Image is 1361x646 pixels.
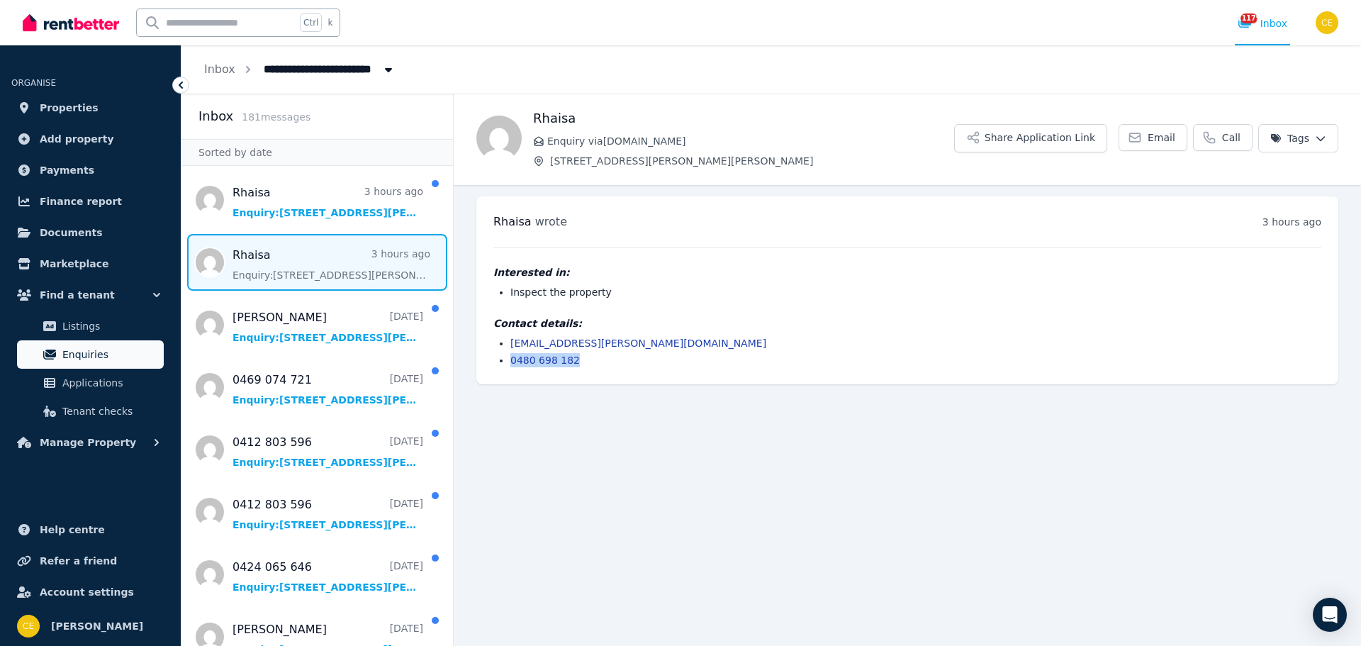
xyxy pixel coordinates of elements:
[40,162,94,179] span: Payments
[40,224,103,241] span: Documents
[476,116,522,161] img: Rhaisa
[40,193,122,210] span: Finance report
[11,281,169,309] button: Find a tenant
[493,265,1321,279] h4: Interested in:
[62,318,158,335] span: Listings
[17,615,40,637] img: Chris Ellsmore
[11,578,169,606] a: Account settings
[17,369,164,397] a: Applications
[40,552,117,569] span: Refer a friend
[510,338,766,349] a: [EMAIL_ADDRESS][PERSON_NAME][DOMAIN_NAME]
[300,13,322,32] span: Ctrl
[17,340,164,369] a: Enquiries
[40,286,115,303] span: Find a tenant
[242,111,310,123] span: 181 message s
[181,139,453,166] div: Sorted by date
[1258,124,1338,152] button: Tags
[51,618,143,635] span: [PERSON_NAME]
[11,156,169,184] a: Payments
[327,17,332,28] span: k
[40,130,114,147] span: Add property
[1262,216,1321,228] time: 3 hours ago
[181,45,418,94] nav: Breadcrumb
[233,184,423,220] a: Rhaisa3 hours agoEnquiry:[STREET_ADDRESS][PERSON_NAME][PERSON_NAME].
[11,250,169,278] a: Marketplace
[11,516,169,544] a: Help centre
[40,255,108,272] span: Marketplace
[40,584,134,601] span: Account settings
[1270,131,1309,145] span: Tags
[510,355,580,366] a: 0480 698 182
[40,99,99,116] span: Properties
[233,372,423,407] a: 0469 074 721[DATE]Enquiry:[STREET_ADDRESS][PERSON_NAME][PERSON_NAME].
[11,428,169,457] button: Manage Property
[11,78,56,88] span: ORGANISE
[233,496,423,532] a: 0412 803 596[DATE]Enquiry:[STREET_ADDRESS][PERSON_NAME][PERSON_NAME].
[198,106,233,126] h2: Inbox
[493,215,532,228] span: Rhaisa
[11,125,169,153] a: Add property
[1222,130,1240,145] span: Call
[1119,124,1187,151] a: Email
[40,521,105,538] span: Help centre
[550,154,954,168] span: [STREET_ADDRESS][PERSON_NAME][PERSON_NAME]
[17,397,164,425] a: Tenant checks
[493,316,1321,330] h4: Contact details:
[204,62,235,76] a: Inbox
[23,12,119,33] img: RentBetter
[11,94,169,122] a: Properties
[1316,11,1338,34] img: Chris Ellsmore
[1193,124,1253,151] a: Call
[233,434,423,469] a: 0412 803 596[DATE]Enquiry:[STREET_ADDRESS][PERSON_NAME][PERSON_NAME].
[533,108,954,128] h1: Rhaisa
[11,187,169,216] a: Finance report
[1238,16,1287,30] div: Inbox
[62,346,158,363] span: Enquiries
[40,434,136,451] span: Manage Property
[954,124,1107,152] button: Share Application Link
[11,547,169,575] a: Refer a friend
[11,218,169,247] a: Documents
[1313,598,1347,632] div: Open Intercom Messenger
[1148,130,1175,145] span: Email
[62,374,158,391] span: Applications
[233,309,423,345] a: [PERSON_NAME][DATE]Enquiry:[STREET_ADDRESS][PERSON_NAME][PERSON_NAME].
[233,247,430,282] a: Rhaisa3 hours agoEnquiry:[STREET_ADDRESS][PERSON_NAME][PERSON_NAME].
[62,403,158,420] span: Tenant checks
[535,215,567,228] span: wrote
[510,285,1321,299] li: Inspect the property
[1240,13,1258,23] span: 11179
[547,134,954,148] span: Enquiry via [DOMAIN_NAME]
[17,312,164,340] a: Listings
[233,559,423,594] a: 0424 065 646[DATE]Enquiry:[STREET_ADDRESS][PERSON_NAME][PERSON_NAME].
